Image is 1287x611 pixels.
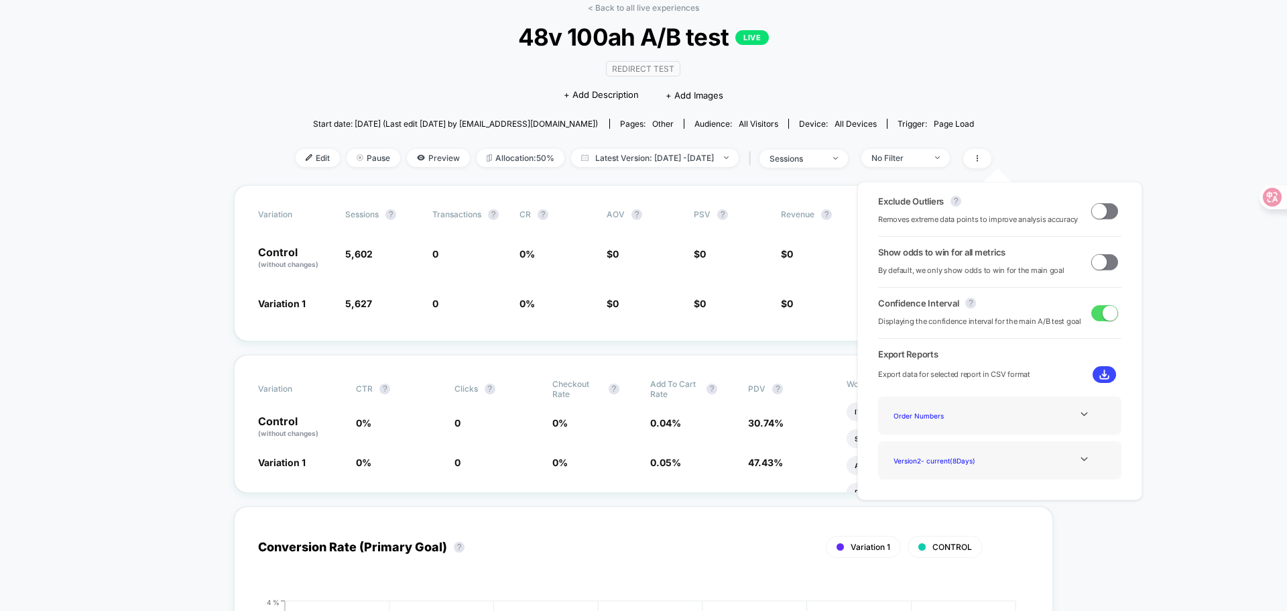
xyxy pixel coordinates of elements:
button: ? [379,384,390,394]
button: ? [631,209,642,220]
div: Audience: [694,119,778,129]
span: (without changes) [258,260,318,268]
span: 0 % [356,417,371,429]
span: Latest Version: [DATE] - [DATE] [571,149,739,167]
div: Version 2 - current ( 8 Days) [888,451,995,469]
button: ? [538,209,548,220]
span: 0 [700,248,706,260]
button: ? [717,209,728,220]
span: Clicks [454,384,478,394]
span: By default, we only show odds to win for the main goal [878,264,1064,277]
span: 0 [700,298,706,309]
span: Variation 1 [258,457,306,468]
span: Preview [407,149,470,167]
span: other [652,119,674,129]
span: + Add Images [666,90,723,101]
span: All Visitors [739,119,778,129]
span: Revenue [781,209,814,219]
span: Variation [258,209,332,220]
button: ? [609,384,619,394]
span: PDV [748,384,765,394]
img: edit [306,154,312,161]
span: $ [694,248,706,260]
span: Transactions [432,209,481,219]
img: rebalance [487,154,492,162]
span: $ [781,298,793,309]
span: 47.43 % [748,457,783,468]
img: end [935,156,940,159]
span: Export Reports [878,349,1121,359]
span: (without changes) [258,429,318,437]
span: Show odds to win for all metrics [878,247,1005,258]
img: end [724,156,729,159]
span: Exclude Outliers [878,196,944,207]
button: ? [821,209,832,220]
p: Control [258,416,343,439]
span: 5,627 [345,298,372,309]
span: 0.05 % [650,457,681,468]
button: ? [488,209,499,220]
span: Allocation: 50% [477,149,564,167]
span: Edit [296,149,340,167]
span: Checkout Rate [552,379,602,399]
button: ? [772,384,783,394]
div: Trigger: [898,119,974,129]
span: $ [607,298,619,309]
button: ? [385,209,396,220]
span: Variation [258,379,332,399]
span: AOV [607,209,625,219]
span: CR [519,209,531,219]
span: $ [694,298,706,309]
span: Removes extreme data points to improve analysis accuracy [878,213,1078,226]
span: PSV [694,209,711,219]
span: Sessions [345,209,379,219]
span: 0 % [519,248,535,260]
span: 0 % [356,457,371,468]
span: 0 [613,298,619,309]
span: Device: [788,119,887,129]
span: $ [607,248,619,260]
p: Control [258,247,332,270]
span: Pause [347,149,400,167]
span: CONTROL [932,542,972,552]
button: ? [485,384,495,394]
span: 30.74 % [748,417,784,429]
img: download [1099,370,1109,380]
span: 48v 100ah A/B test [330,23,957,51]
div: Pages: [620,119,674,129]
tspan: 4 % [267,598,280,606]
img: end [357,154,363,161]
span: 0.04 % [650,417,681,429]
span: Confidence Interval [878,298,959,309]
span: 0 [787,298,793,309]
span: CTR [356,384,373,394]
button: ? [707,384,717,394]
span: | [745,149,759,168]
span: all devices [835,119,877,129]
div: sessions [770,154,823,164]
span: $ [781,248,793,260]
p: LIVE [735,30,769,45]
div: Order Numbers [888,406,995,425]
span: 0 [432,248,438,260]
span: Variation 1 [851,542,890,552]
span: 0 % [552,457,568,468]
img: end [833,157,838,160]
span: + Add Description [564,89,639,102]
a: < Back to all live experiences [588,3,699,13]
span: Redirect Test [606,61,680,76]
span: Export data for selected report in CSV format [878,368,1030,381]
span: Add To Cart Rate [650,379,700,399]
span: Start date: [DATE] (Last edit [DATE] by [EMAIL_ADDRESS][DOMAIN_NAME]) [313,119,598,129]
span: 0 [787,248,793,260]
span: Displaying the confidence interval for the main A/B test goal [878,315,1081,328]
span: 0 [454,417,461,429]
span: 5,602 [345,248,373,260]
button: ? [965,298,976,309]
button: ? [951,196,961,207]
button: ? [454,542,465,553]
span: Variation 1 [258,298,306,309]
span: 0 [454,457,461,468]
span: 0 [613,248,619,260]
span: Page Load [934,119,974,129]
